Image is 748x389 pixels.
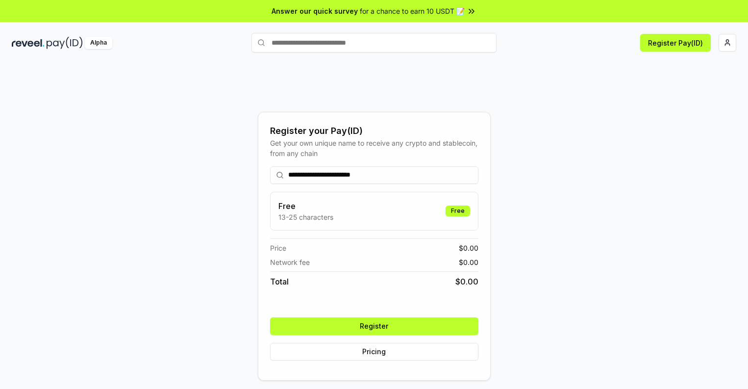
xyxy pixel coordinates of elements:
[270,124,478,138] div: Register your Pay(ID)
[278,212,333,222] p: 13-25 characters
[270,317,478,335] button: Register
[270,257,310,267] span: Network fee
[85,37,112,49] div: Alpha
[278,200,333,212] h3: Free
[270,276,289,287] span: Total
[459,257,478,267] span: $ 0.00
[455,276,478,287] span: $ 0.00
[270,138,478,158] div: Get your own unique name to receive any crypto and stablecoin, from any chain
[272,6,358,16] span: Answer our quick survey
[47,37,83,49] img: pay_id
[640,34,711,52] button: Register Pay(ID)
[12,37,45,49] img: reveel_dark
[270,243,286,253] span: Price
[360,6,465,16] span: for a chance to earn 10 USDT 📝
[459,243,478,253] span: $ 0.00
[446,206,470,216] div: Free
[270,343,478,361] button: Pricing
